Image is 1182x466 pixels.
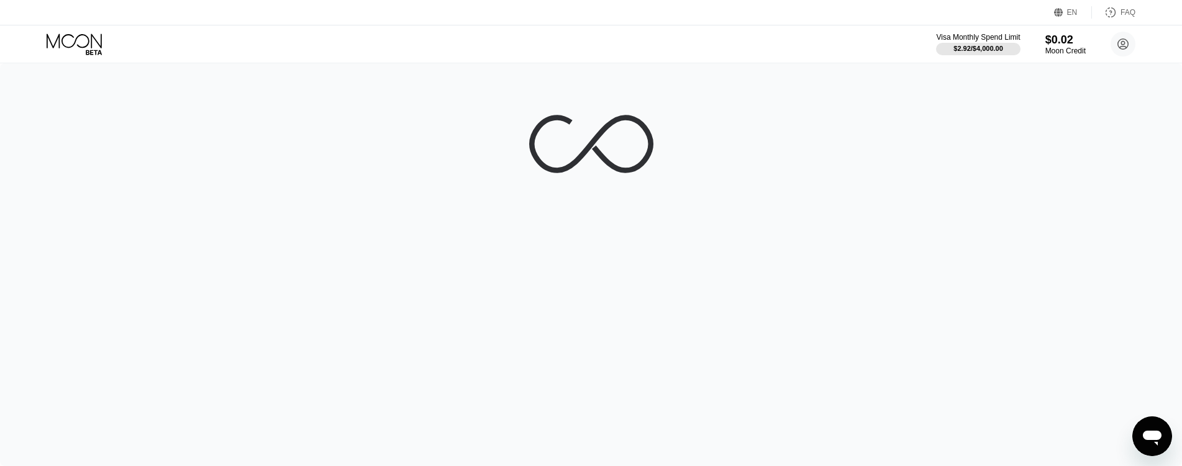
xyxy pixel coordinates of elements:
[1045,47,1086,55] div: Moon Credit
[1092,6,1135,19] div: FAQ
[1045,34,1086,47] div: $0.02
[1054,6,1092,19] div: EN
[953,45,1003,52] div: $2.92 / $4,000.00
[936,33,1020,42] div: Visa Monthly Spend Limit
[1067,8,1078,17] div: EN
[1132,416,1172,456] iframe: Button to launch messaging window
[1121,8,1135,17] div: FAQ
[1045,34,1086,55] div: $0.02Moon Credit
[936,33,1020,55] div: Visa Monthly Spend Limit$2.92/$4,000.00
